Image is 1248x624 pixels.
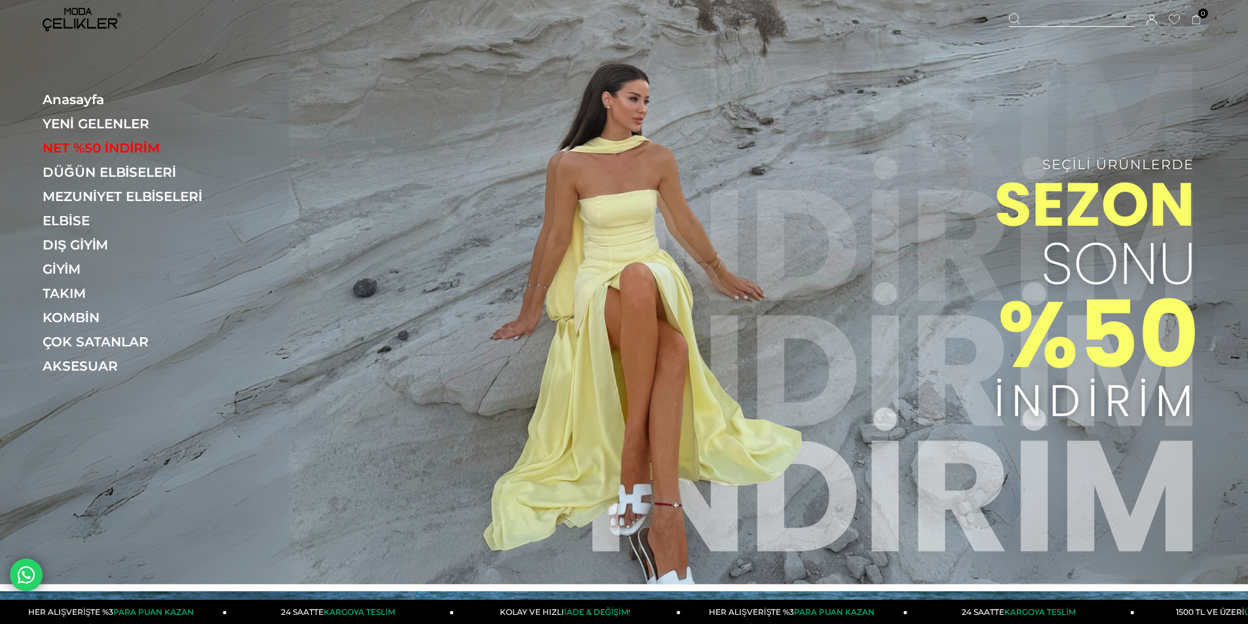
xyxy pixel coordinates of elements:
span: İADE & DEĞİŞİM! [564,607,630,617]
a: ÇOK SATANLAR [43,334,223,350]
span: KARGOYA TESLİM [324,607,394,617]
a: TAKIM [43,285,223,301]
a: 24 SAATTEKARGOYA TESLİM [908,600,1135,624]
span: KARGOYA TESLİM [1004,607,1075,617]
span: 0 [1198,9,1208,18]
a: NET %50 İNDİRİM [43,140,223,156]
a: Anasayfa [43,92,223,107]
span: PARA PUAN KAZAN [113,607,194,617]
a: 0 [1192,15,1201,25]
a: AKSESUAR [43,358,223,374]
a: YENİ GELENLER [43,116,223,132]
a: KOMBİN [43,310,223,325]
a: DIŞ GİYİM [43,237,223,253]
a: HER ALIŞVERİŞTE %3PARA PUAN KAZAN [681,600,907,624]
a: GİYİM [43,261,223,277]
a: ELBİSE [43,213,223,229]
a: KOLAY VE HIZLIİADE & DEĞİŞİM! [454,600,681,624]
a: 24 SAATTEKARGOYA TESLİM [227,600,454,624]
a: MEZUNİYET ELBİSELERİ [43,189,223,204]
span: PARA PUAN KAZAN [794,607,875,617]
img: logo [43,8,121,31]
a: DÜĞÜN ELBİSELERİ [43,164,223,180]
